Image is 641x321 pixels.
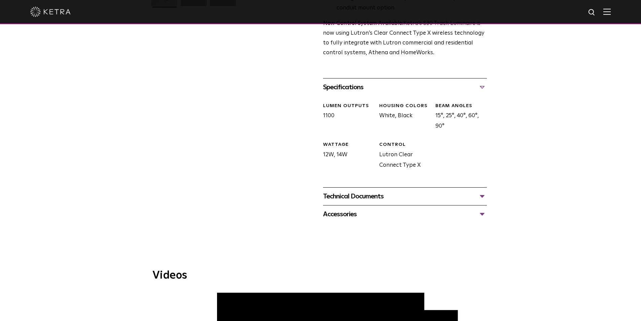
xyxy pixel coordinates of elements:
div: Accessories [323,209,487,220]
div: CONTROL [379,141,430,148]
div: 15°, 25°, 40°, 60°, 90° [430,103,487,132]
p: Ketra’s S30 Track Luminaire is now using Lutron’s Clear Connect Type X wireless technology to ful... [323,19,487,58]
h3: Videos [152,270,489,281]
div: WATTAGE [323,141,374,148]
div: Lutron Clear Connect Type X [374,141,430,170]
div: HOUSING COLORS [379,103,430,109]
img: Hamburger%20Nav.svg [603,8,611,15]
div: 1100 [318,103,374,132]
div: Technical Documents [323,191,487,202]
div: BEAM ANGLES [435,103,487,109]
img: ketra-logo-2019-white [30,7,71,17]
div: LUMEN OUTPUTS [323,103,374,109]
img: search icon [588,8,596,17]
div: Specifications [323,82,487,93]
div: 12W, 14W [318,141,374,170]
div: White, Black [374,103,430,132]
